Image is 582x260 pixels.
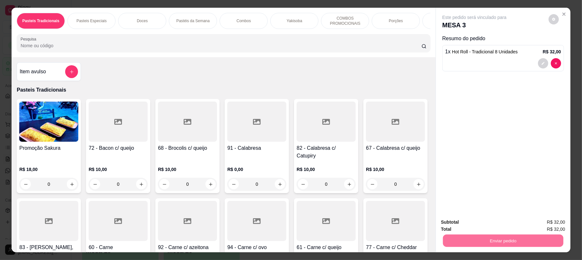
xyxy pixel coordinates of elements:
[158,244,217,251] h4: 92 - Carne c/ azeitona
[89,144,148,152] h4: 72 - Bacon c/ queijo
[176,18,210,23] p: Pastéis da Semana
[158,144,217,152] h4: 68 - Brocolis c/ queijo
[443,234,563,247] button: Enviar pedido
[19,102,78,142] img: product-image
[543,49,561,55] p: R$ 32,00
[559,9,569,19] button: Close
[237,18,251,23] p: Combos
[19,166,78,173] p: R$ 18,00
[227,244,286,251] h4: 94 - Carne c/ ovo
[287,18,302,23] p: Yakisoba
[19,244,78,259] h4: 83 - [PERSON_NAME], queijo e bacon
[297,244,356,251] h4: 61 - Carne c/ queijo
[551,58,561,68] button: decrease-product-quantity
[297,144,356,160] h4: 82 - Calabresa c/ Catupiry
[549,14,559,24] button: decrease-product-quantity
[21,36,39,42] label: Pesquisa
[389,18,403,23] p: Porções
[65,65,78,78] button: add-separate-item
[366,244,425,251] h4: 77 - Carne c/ Cheddar
[326,16,364,26] p: COMBOS PROMOCIONAIS
[538,58,548,68] button: decrease-product-quantity
[442,14,507,21] p: Este pedido será vinculado para
[366,144,425,152] h4: 67 - Calabresa c/ queijo
[22,18,59,23] p: Pasteis Tradicionais
[89,166,148,173] p: R$ 10,00
[89,244,148,251] h4: 60 - Carne
[76,18,107,23] p: Pasteis Especiais
[445,48,518,56] p: 1 x
[227,166,286,173] p: R$ 0,00
[20,68,46,76] h4: Item avulso
[17,86,430,94] p: Pasteis Tradicionais
[297,166,356,173] p: R$ 10,00
[137,18,148,23] p: Doces
[366,166,425,173] p: R$ 10,00
[442,21,507,30] p: MESA 3
[452,49,518,54] span: Hot Roll - Tradicional 8 Unidades
[19,144,78,152] h4: Promoção Sakura
[442,35,564,42] p: Resumo do pedido
[227,144,286,152] h4: 91 - Calabresa
[21,42,421,49] input: Pesquisa
[158,166,217,173] p: R$ 10,00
